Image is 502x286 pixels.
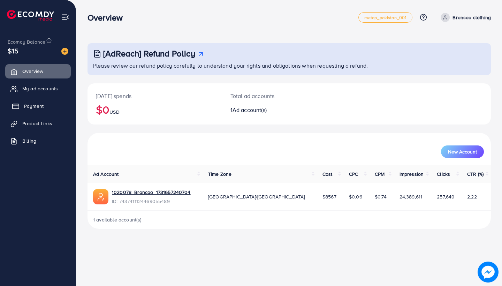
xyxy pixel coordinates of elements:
[96,92,214,100] p: [DATE] spends
[322,171,333,178] span: Cost
[364,15,407,20] span: metap_pakistan_001
[375,193,387,200] span: $0.74
[93,189,108,204] img: ic-ads-acc.e4c84228.svg
[467,193,477,200] span: 2.22
[93,61,487,70] p: Please review our refund policy carefully to understand your rights and obligations when requesti...
[93,171,119,178] span: Ad Account
[112,198,191,205] span: ID: 7437411124469055489
[358,12,413,23] a: metap_pakistan_001
[438,13,491,22] a: Broncoo clothing
[22,137,36,144] span: Billing
[103,48,195,59] h3: [AdReach] Refund Policy
[93,216,142,223] span: 1 available account(s)
[349,193,362,200] span: $0.06
[230,92,314,100] p: Total ad accounts
[448,149,477,154] span: New Account
[96,103,214,116] h2: $0
[400,171,424,178] span: Impression
[61,48,68,55] img: image
[478,262,499,283] img: image
[8,46,18,56] span: $15
[5,99,71,113] a: Payment
[112,189,191,196] a: 1020078_Broncoo_1731657240704
[24,103,44,110] span: Payment
[7,10,54,21] img: logo
[22,120,52,127] span: Product Links
[22,85,58,92] span: My ad accounts
[208,193,305,200] span: [GEOGRAPHIC_DATA]/[GEOGRAPHIC_DATA]
[349,171,358,178] span: CPC
[8,38,45,45] span: Ecomdy Balance
[441,145,484,158] button: New Account
[61,13,69,21] img: menu
[109,108,119,115] span: USD
[437,171,450,178] span: Clicks
[400,193,423,200] span: 24,389,611
[437,193,454,200] span: 257,649
[322,193,336,200] span: $8567
[5,134,71,148] a: Billing
[5,64,71,78] a: Overview
[452,13,491,22] p: Broncoo clothing
[233,106,267,114] span: Ad account(s)
[5,116,71,130] a: Product Links
[5,82,71,96] a: My ad accounts
[375,171,385,178] span: CPM
[22,68,43,75] span: Overview
[208,171,231,178] span: Time Zone
[88,13,128,23] h3: Overview
[230,107,314,113] h2: 1
[467,171,484,178] span: CTR (%)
